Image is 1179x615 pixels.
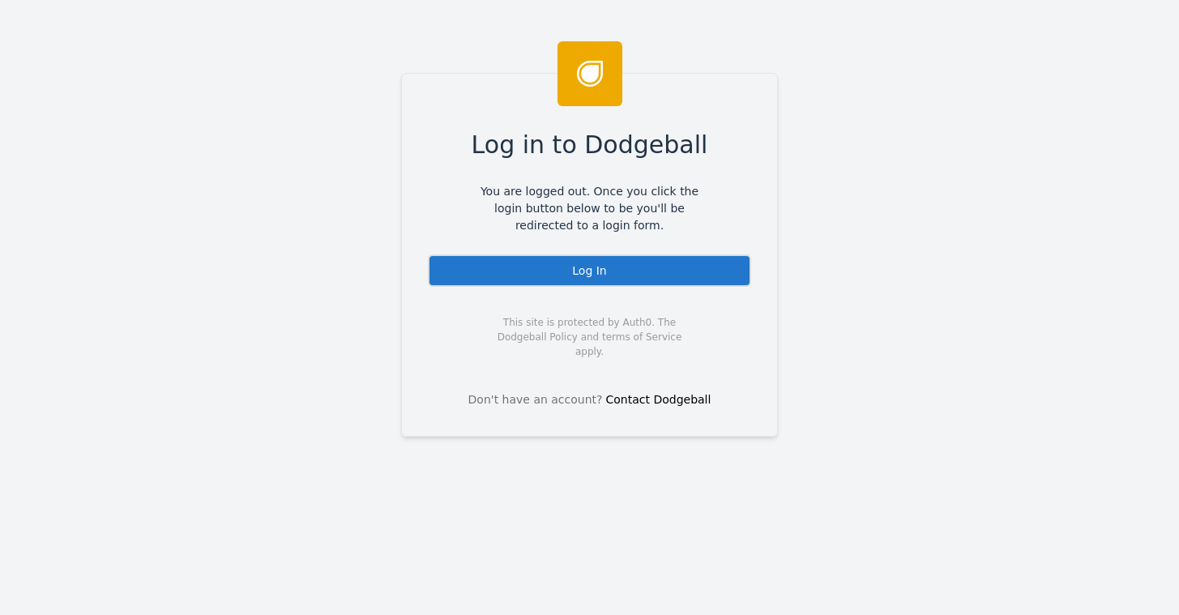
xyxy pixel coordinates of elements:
[606,393,711,406] a: Contact Dodgeball
[483,315,696,359] span: This site is protected by Auth0. The Dodgeball Policy and terms of Service apply.
[472,126,708,163] span: Log in to Dodgeball
[468,391,603,408] span: Don't have an account?
[428,254,751,287] div: Log In
[468,183,711,234] span: You are logged out. Once you click the login button below to be you'll be redirected to a login f...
